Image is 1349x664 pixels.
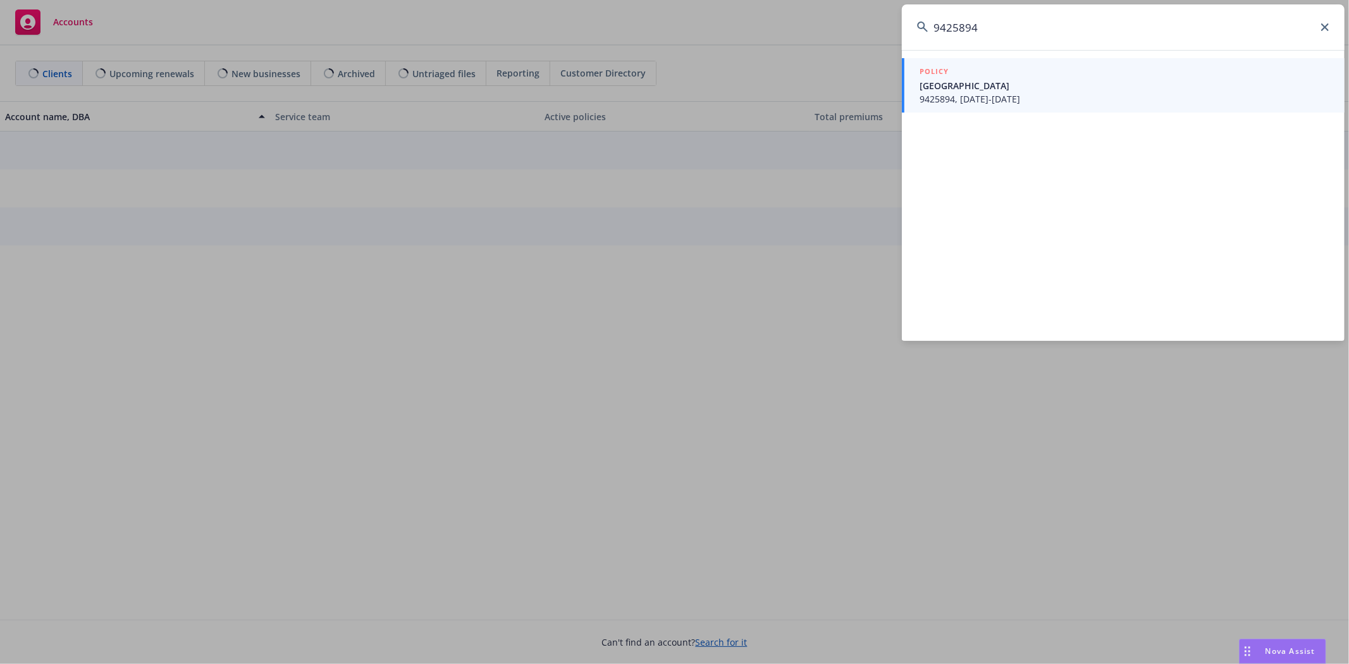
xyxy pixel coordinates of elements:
[920,65,949,78] h5: POLICY
[920,79,1329,92] span: [GEOGRAPHIC_DATA]
[1239,639,1326,664] button: Nova Assist
[1240,639,1255,663] div: Drag to move
[902,4,1345,50] input: Search...
[920,92,1329,106] span: 9425894, [DATE]-[DATE]
[902,58,1345,113] a: POLICY[GEOGRAPHIC_DATA]9425894, [DATE]-[DATE]
[1266,646,1315,656] span: Nova Assist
